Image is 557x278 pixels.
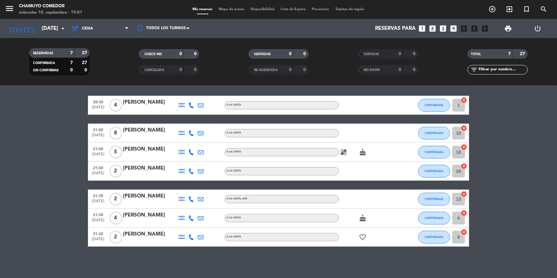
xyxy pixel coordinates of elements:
span: A LA CARTA [226,236,241,238]
span: 4 [110,212,122,224]
i: turned_in_not [523,5,530,13]
strong: 0 [289,52,292,56]
span: Disponibilidad [248,8,278,11]
div: [PERSON_NAME] [123,164,177,172]
span: 21:30 [90,192,106,199]
span: Cena [82,26,93,31]
span: [DATE] [90,218,106,225]
button: CONFIRMADA [418,193,450,205]
span: BUSCAR [535,4,552,15]
strong: 7 [508,52,511,56]
span: A LA CARTA [226,104,241,106]
i: healing [340,148,347,156]
button: CONFIRMADA [418,127,450,139]
i: exit_to_app [506,5,513,13]
span: print [504,25,512,32]
span: CONFIRMADA [425,150,444,154]
i: cake [359,148,366,156]
span: SIN CONFIRMAR [33,69,58,72]
i: looks_6 [470,24,479,33]
i: cancel [461,229,467,235]
span: 21:00 [90,164,106,171]
span: 21:30 [90,211,106,218]
button: CONFIRMADA [418,99,450,112]
span: A LA CARTA [226,217,241,219]
span: [DATE] [90,133,106,140]
div: miércoles 10. septiembre - 19:01 [19,10,82,16]
i: cancel [461,125,467,131]
i: menu [5,4,14,13]
span: 2 [110,193,122,205]
button: CONFIRMADA [418,165,450,178]
span: Reservas para [375,26,416,32]
span: A LA CARTA [226,170,241,172]
i: looks_3 [439,24,447,33]
span: A LA CARTA [226,197,249,200]
i: looks_5 [460,24,468,33]
i: looks_4 [449,24,458,33]
span: Mapa de mesas [216,8,248,11]
span: 2 [110,165,122,178]
span: 21:30 [90,230,106,237]
i: cancel [461,191,467,197]
span: RESERVAR MESA [484,4,501,15]
i: search [540,5,547,13]
span: Reserva especial [518,4,535,15]
span: 4 [110,99,122,112]
strong: 0 [399,68,401,72]
span: WALK IN [501,4,518,15]
span: CONFIRMADA [425,131,444,135]
i: looks_one [418,24,426,33]
i: cancel [461,144,467,150]
span: CANCELADA [144,68,164,72]
span: TOTAL [471,53,481,56]
span: CONFIRMADA [425,197,444,201]
i: looks_two [428,24,437,33]
span: CONFIRMADA [425,235,444,239]
i: add_circle_outline [488,5,496,13]
span: [DATE] [90,152,106,159]
span: [DATE] [90,237,106,244]
span: Pre-acceso [309,8,332,11]
div: [PERSON_NAME] [123,98,177,107]
i: [DATE] [5,22,38,36]
i: cancel [461,97,467,103]
div: [PERSON_NAME] [123,211,177,219]
div: [PERSON_NAME] [123,126,177,134]
span: RESERVADAS [33,52,53,55]
span: 21:00 [90,145,106,152]
strong: 0 [194,68,198,72]
i: add_box [481,24,489,33]
span: CONFIRMADA [425,169,444,173]
strong: 0 [194,52,198,56]
button: menu [5,4,14,16]
strong: 0 [413,68,417,72]
span: CONFIRMADA [425,216,444,220]
input: Filtrar por nombre... [478,66,527,73]
span: [DATE] [90,199,106,206]
button: CONFIRMADA [418,146,450,158]
div: [PERSON_NAME] [123,145,177,153]
button: CONFIRMADA [418,231,450,243]
span: , ARS - [241,197,249,200]
strong: 0 [84,68,88,72]
span: Mis reservas [190,8,216,11]
strong: 7 [70,61,73,65]
strong: 27 [82,51,88,55]
strong: 0 [303,68,307,72]
strong: 0 [399,52,401,56]
span: CONFIRMADA [33,61,55,65]
div: Chamuyo Comedor [19,3,82,10]
span: 8 [110,127,122,139]
i: filter_list [471,66,478,74]
span: Lista de Espera [278,8,309,11]
strong: 0 [413,52,417,56]
span: [DATE] [90,171,106,178]
span: 20:30 [90,98,106,105]
span: RE AGENDADA [254,68,278,72]
span: Tarjetas de regalo [332,8,368,11]
i: arrow_drop_down [59,25,67,32]
strong: 0 [289,68,292,72]
strong: 27 [82,61,88,65]
span: NO SHOW [364,68,380,72]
